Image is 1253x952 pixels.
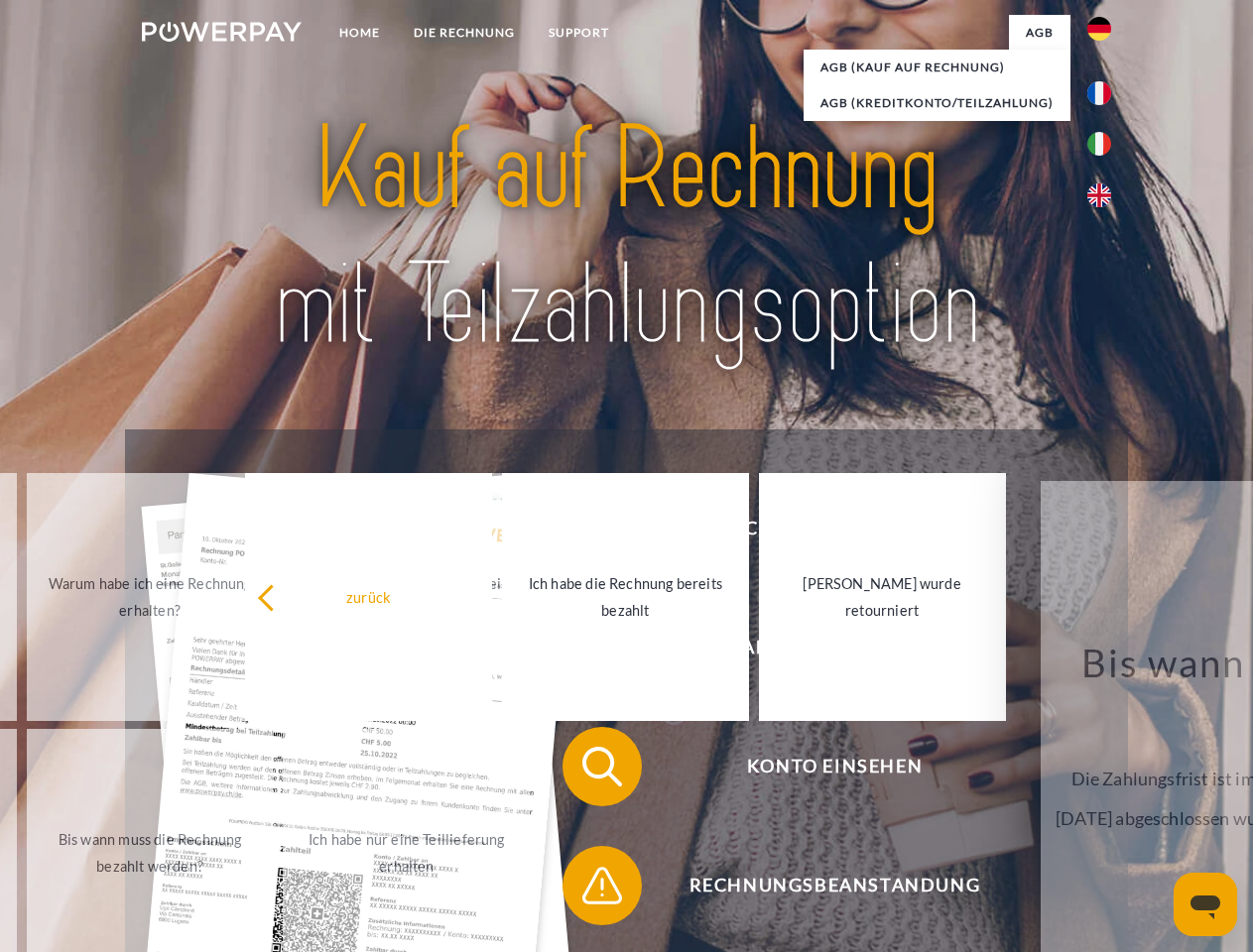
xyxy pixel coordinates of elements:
[322,15,397,51] a: Home
[591,727,1077,806] span: Konto einsehen
[1087,183,1111,207] img: en
[1009,15,1070,51] a: agb
[532,15,626,51] a: SUPPORT
[1087,17,1111,41] img: de
[771,570,994,624] div: [PERSON_NAME] wurde retourniert
[514,570,737,624] div: Ich habe die Rechnung bereits bezahlt
[577,861,627,910] img: qb_warning.svg
[39,826,262,880] div: Bis wann muss die Rechnung bezahlt werden?
[563,727,1078,806] button: Konto einsehen
[1087,132,1111,156] img: it
[804,50,1070,85] a: AGB (Kauf auf Rechnung)
[257,583,480,610] div: zurück
[142,22,302,42] img: logo-powerpay-white.svg
[1087,81,1111,105] img: fr
[1174,873,1237,936] iframe: Schaltfläche zum Öffnen des Messaging-Fensters
[189,95,1064,380] img: title-powerpay_de.svg
[591,846,1077,925] span: Rechnungsbeanstandung
[39,570,262,624] div: Warum habe ich eine Rechnung erhalten?
[804,85,1070,121] a: AGB (Kreditkonto/Teilzahlung)
[577,742,627,791] img: qb_search.svg
[295,826,518,880] div: Ich habe nur eine Teillieferung erhalten
[563,846,1078,925] button: Rechnungsbeanstandung
[397,15,532,51] a: DIE RECHNUNG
